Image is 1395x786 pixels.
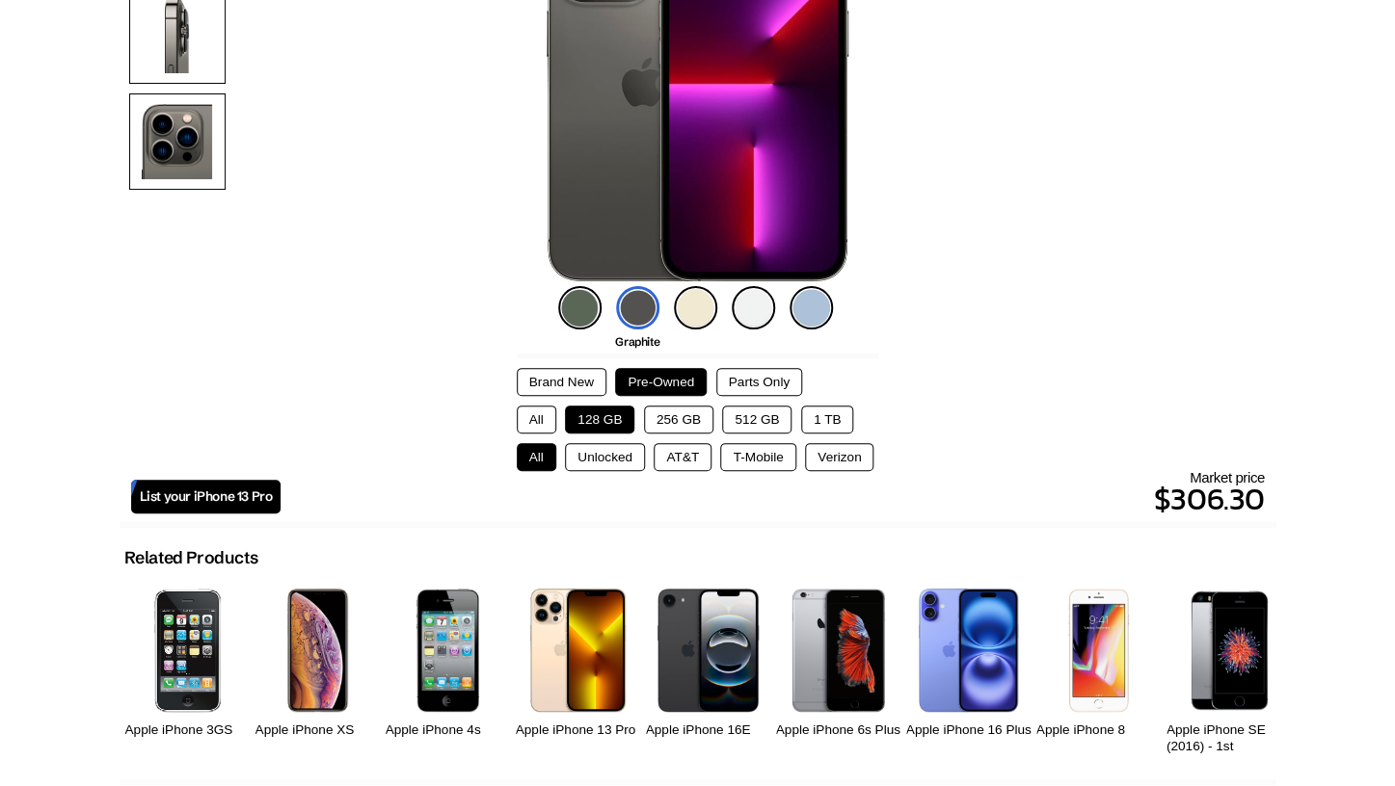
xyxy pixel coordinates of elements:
h2: Apple iPhone 16E [646,722,771,739]
h2: Apple iPhone 13 Pro [516,722,641,739]
img: gold-icon [674,286,717,329]
a: iPhone SE 1st Gen Apple iPhone SE (2016) - 1st Generation [1167,578,1292,760]
button: Pre-Owned [615,368,707,396]
h2: Apple iPhone SE (2016) - 1st Generation [1167,722,1292,772]
button: 256 GB [644,406,713,433]
span: Graphite [615,334,659,349]
img: iPhone 4s [387,589,510,712]
button: All [517,406,556,433]
button: Verizon [805,443,873,471]
h2: Apple iPhone 8 [1036,722,1162,739]
img: iPhone 8 [1068,589,1129,711]
img: sierra-blue-icon [790,286,833,329]
button: 128 GB [565,406,634,433]
h2: Apple iPhone XS [255,722,381,739]
img: iPhone 16 Plus [919,589,1018,711]
button: All [517,443,556,471]
h2: Apple iPhone 6s Plus [776,722,901,739]
button: T-Mobile [720,443,795,471]
h2: Apple iPhone 3GS [125,722,251,739]
a: iPhone 3GS Apple iPhone 3GS [125,578,251,760]
button: Parts Only [716,368,802,396]
button: AT&T [654,443,711,471]
h2: Apple iPhone 4s [386,722,511,739]
a: iPhone 4s Apple iPhone 4s [386,578,511,760]
p: $306.30 [281,476,1264,522]
button: Brand New [517,368,606,396]
img: iPhone SE 1st Gen [1187,589,1270,711]
a: iPhone 13 Pro Apple iPhone 13 Pro [516,578,641,760]
a: iPhone 6s Plus Apple iPhone 6s Plus [776,578,901,760]
button: 512 GB [722,406,791,433]
img: iPhone 13 Pro [530,589,627,711]
img: iPhone 3GS [154,589,221,711]
a: List your iPhone 13 Pro [131,480,282,513]
a: iPhone 8 Apple iPhone 8 [1036,578,1162,760]
img: iPhone 16E [657,589,759,711]
h2: Related Products [124,547,258,568]
h2: Apple iPhone 16 Plus [906,722,1032,739]
a: iPhone XS Apple iPhone XS [255,578,381,760]
img: graphite-icon [616,286,659,329]
button: 1 TB [801,406,853,433]
a: iPhone 16E Apple iPhone 16E [646,578,771,760]
img: Camera [129,93,226,190]
img: alpine-green-icon [558,286,602,329]
button: Unlocked [565,443,645,471]
span: List your iPhone 13 Pro [140,488,273,505]
img: iPhone 6s Plus [787,589,891,711]
a: iPhone 16 Plus Apple iPhone 16 Plus [906,578,1032,760]
div: Market price [281,469,1264,522]
img: silver-icon [732,286,775,329]
img: iPhone XS [287,589,349,711]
